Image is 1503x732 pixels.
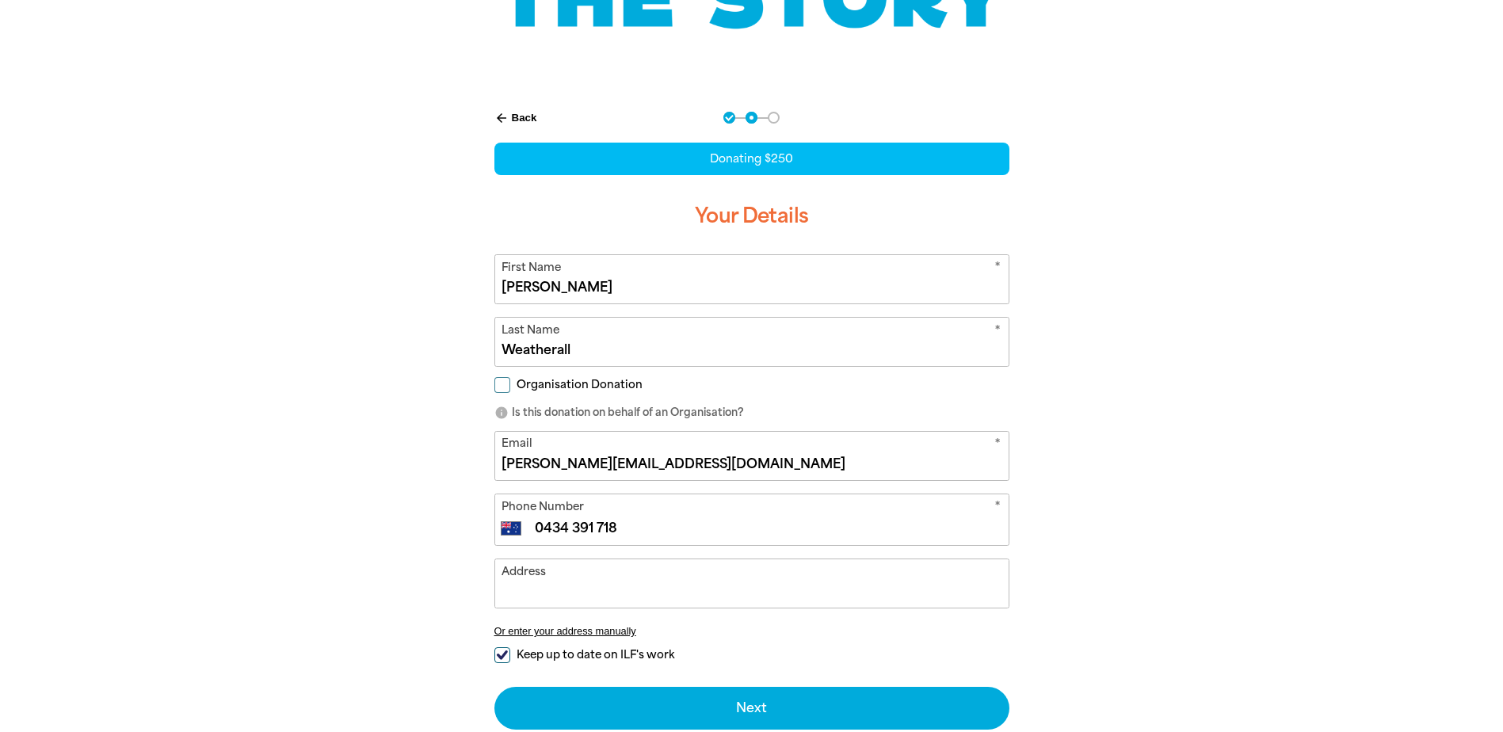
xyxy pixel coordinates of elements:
button: Navigate to step 3 of 3 to enter your payment details [768,112,780,124]
i: info [494,406,509,420]
input: Keep up to date on ILF's work [494,647,510,663]
p: Is this donation on behalf of an Organisation? [494,405,1009,421]
span: Organisation Donation [517,377,643,392]
i: Required [994,498,1001,518]
button: Navigate to step 2 of 3 to enter your details [746,112,757,124]
input: Organisation Donation [494,377,510,393]
button: Next [494,687,1009,730]
button: Back [488,105,544,132]
button: Or enter your address manually [494,625,1009,637]
span: Keep up to date on ILF's work [517,647,674,662]
i: arrow_back [494,111,509,125]
h3: Your Details [494,191,1009,242]
button: Navigate to step 1 of 3 to enter your donation amount [723,112,735,124]
div: Donating $250 [494,143,1009,175]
